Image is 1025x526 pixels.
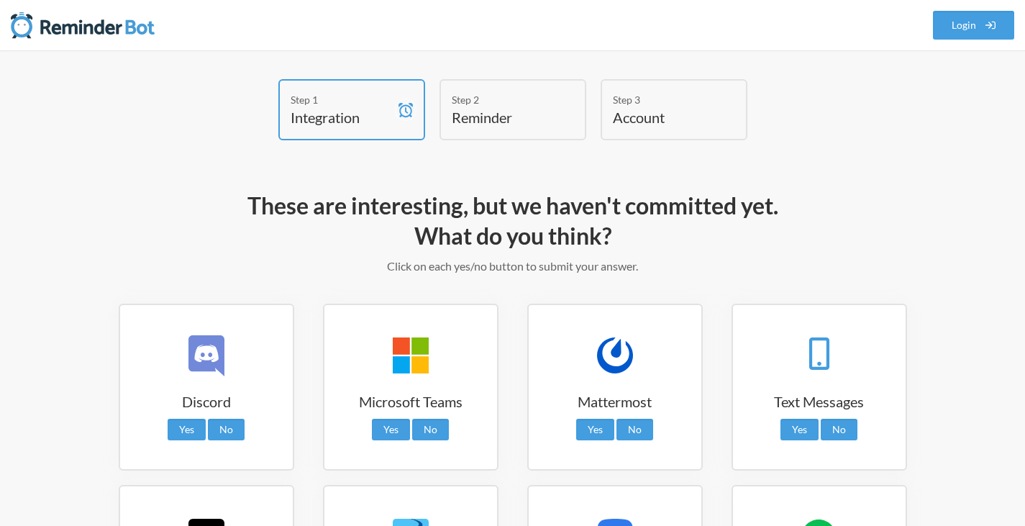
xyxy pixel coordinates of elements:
h3: Discord [120,391,293,412]
a: No [616,419,653,440]
div: Step 2 [452,92,552,107]
a: No [412,419,449,440]
p: Click on each yes/no button to submit your answer. [96,258,930,275]
h3: Text Messages [733,391,906,412]
a: Yes [576,419,614,440]
a: Yes [168,419,206,440]
h2: These are interesting, but we haven't committed yet. What do you think? [96,191,930,250]
h4: Account [613,107,714,127]
h4: Reminder [452,107,552,127]
div: Step 1 [291,92,391,107]
h3: Microsoft Teams [324,391,497,412]
a: Login [933,11,1015,40]
a: Yes [780,419,819,440]
a: Yes [372,419,410,440]
a: No [208,419,245,440]
a: No [821,419,857,440]
h3: Mattermost [529,391,701,412]
div: Step 3 [613,92,714,107]
h4: Integration [291,107,391,127]
img: Reminder Bot [11,11,155,40]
